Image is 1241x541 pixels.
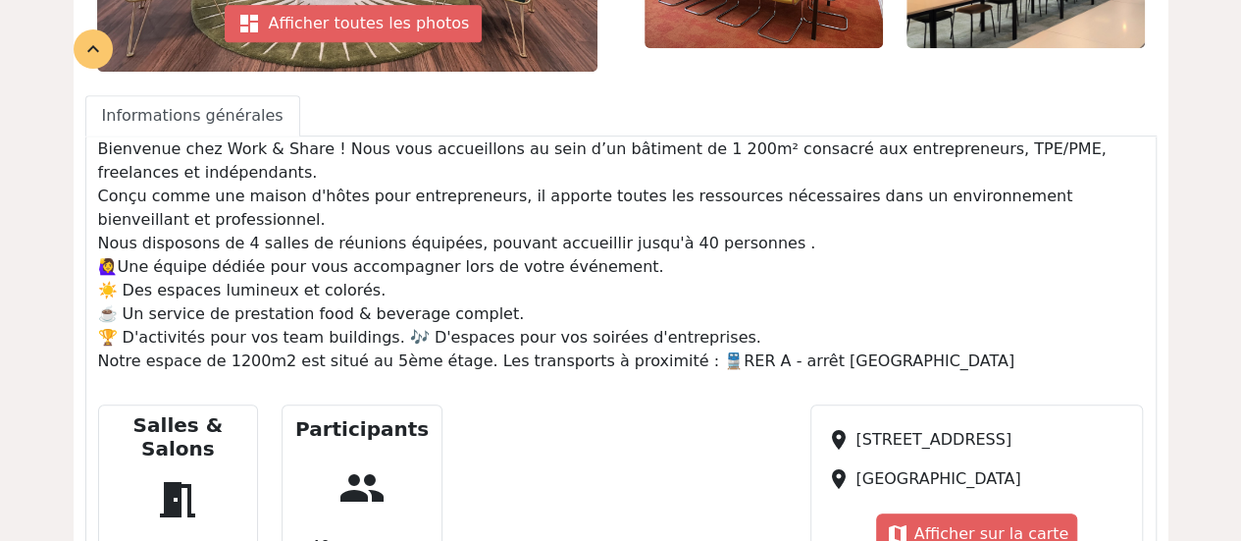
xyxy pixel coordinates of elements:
span: dashboard [237,12,261,35]
div: Afficher toutes les photos [225,5,483,42]
h5: Participants [295,417,429,441]
span: place [827,428,851,452]
h5: Salles & Salons [107,413,250,460]
span: [GEOGRAPHIC_DATA] [855,469,1020,488]
span: meeting_room [146,468,209,531]
a: Informations générales [85,95,300,136]
div: expand_less [74,29,113,69]
span: [STREET_ADDRESS] [855,430,1011,449]
span: place [827,467,851,491]
p: Bienvenue chez Work & Share ! Nous vous accueillons au sein d’un bâtiment de 1 200m² consacré aux... [98,137,1144,373]
span: people [331,457,393,519]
